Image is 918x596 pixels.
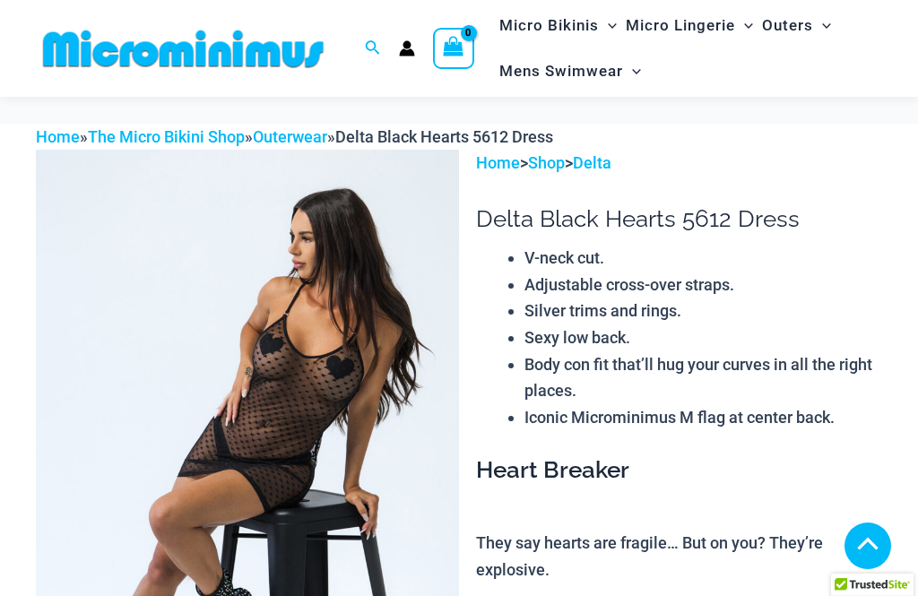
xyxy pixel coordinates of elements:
a: The Micro Bikini Shop [88,127,245,146]
a: Account icon link [399,40,415,56]
a: Delta [573,153,611,172]
a: OutersMenu ToggleMenu Toggle [758,3,836,48]
li: Sexy low back. [524,324,882,351]
a: View Shopping Cart, empty [433,28,474,69]
a: Home [36,127,80,146]
li: Body con fit that’ll hug your curves in all the right places. [524,351,882,404]
a: Micro LingerieMenu ToggleMenu Toggle [621,3,758,48]
p: > > [476,150,882,177]
span: Menu Toggle [599,3,617,48]
span: Menu Toggle [735,3,753,48]
li: Silver trims and rings. [524,298,882,324]
span: Outers [762,3,813,48]
span: Micro Lingerie [626,3,735,48]
span: Mens Swimwear [499,48,623,94]
li: Adjustable cross-over straps. [524,272,882,298]
span: Delta Black Hearts 5612 Dress [335,127,553,146]
span: Menu Toggle [813,3,831,48]
a: Shop [528,153,565,172]
a: Home [476,153,520,172]
h1: Delta Black Hearts 5612 Dress [476,205,882,233]
span: Menu Toggle [623,48,641,94]
span: Micro Bikinis [499,3,599,48]
span: » » » [36,127,553,146]
h3: Heart Breaker [476,455,882,486]
a: Mens SwimwearMenu ToggleMenu Toggle [495,48,645,94]
img: MM SHOP LOGO FLAT [36,29,331,69]
a: Search icon link [365,38,381,60]
a: Outerwear [253,127,327,146]
li: Iconic Microminimus M flag at center back. [524,404,882,431]
li: V-neck cut. [524,245,882,272]
a: Micro BikinisMenu ToggleMenu Toggle [495,3,621,48]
